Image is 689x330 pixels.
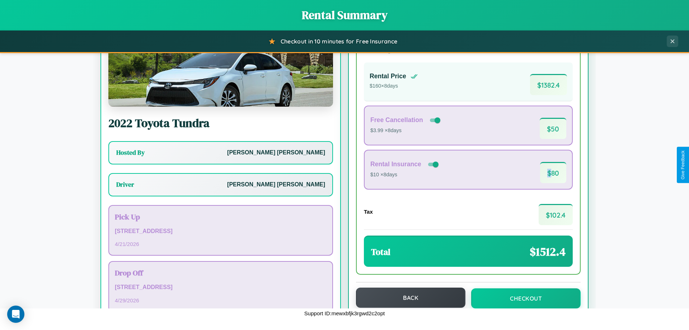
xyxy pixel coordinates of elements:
p: [PERSON_NAME] [PERSON_NAME] [227,148,325,158]
h3: Total [371,246,390,258]
p: [STREET_ADDRESS] [115,282,327,293]
span: $ 50 [540,118,566,139]
span: $ 1512.4 [530,244,566,260]
h4: Rental Insurance [370,161,421,168]
h3: Hosted By [116,148,145,157]
p: [STREET_ADDRESS] [115,226,327,237]
p: 4 / 21 / 2026 [115,239,327,249]
p: $3.99 × 8 days [370,126,442,135]
span: $ 80 [540,162,566,183]
h3: Pick Up [115,212,327,222]
p: Support ID: mewxbfjk3rgwd2c2opt [304,308,385,318]
img: Toyota Tundra [108,35,333,107]
button: Checkout [471,288,581,308]
div: Give Feedback [680,150,685,180]
p: [PERSON_NAME] [PERSON_NAME] [227,180,325,190]
h2: 2022 Toyota Tundra [108,115,333,131]
h4: Tax [364,209,373,215]
span: Checkout in 10 minutes for Free Insurance [281,38,397,45]
h3: Drop Off [115,268,327,278]
p: $ 160 × 8 days [370,82,418,91]
h3: Driver [116,180,134,189]
h4: Free Cancellation [370,116,423,124]
p: 4 / 29 / 2026 [115,296,327,305]
h1: Rental Summary [7,7,682,23]
p: $10 × 8 days [370,170,440,180]
span: $ 1382.4 [530,74,567,95]
span: $ 102.4 [539,204,573,225]
button: Back [356,288,465,308]
h4: Rental Price [370,73,406,80]
div: Open Intercom Messenger [7,306,24,323]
